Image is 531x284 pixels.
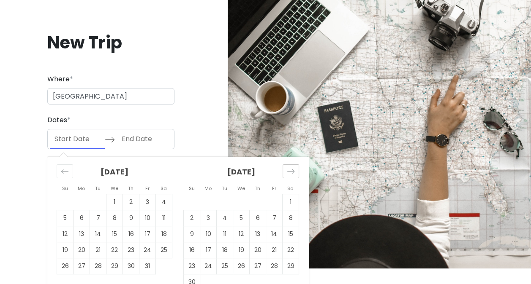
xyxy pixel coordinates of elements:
td: Choose Wednesday, November 12, 2025 as your check-in date. It’s available. [233,226,250,242]
td: Choose Sunday, November 2, 2025 as your check-in date. It’s available. [184,210,200,226]
td: Choose Monday, November 24, 2025 as your check-in date. It’s available. [200,258,217,274]
td: Choose Tuesday, October 14, 2025 as your check-in date. It’s available. [90,226,106,242]
td: Choose Wednesday, October 15, 2025 as your check-in date. It’s available. [106,226,123,242]
td: Choose Tuesday, November 25, 2025 as your check-in date. It’s available. [217,258,233,274]
td: Choose Sunday, October 26, 2025 as your check-in date. It’s available. [57,258,74,274]
td: Choose Monday, October 13, 2025 as your check-in date. It’s available. [74,226,90,242]
td: Choose Wednesday, October 8, 2025 as your check-in date. It’s available. [106,210,123,226]
td: Choose Thursday, October 9, 2025 as your check-in date. It’s available. [123,210,139,226]
td: Choose Saturday, October 11, 2025 as your check-in date. It’s available. [156,210,172,226]
td: Choose Wednesday, November 19, 2025 as your check-in date. It’s available. [233,242,250,258]
td: Choose Saturday, November 29, 2025 as your check-in date. It’s available. [283,258,299,274]
td: Choose Friday, November 14, 2025 as your check-in date. It’s available. [266,226,283,242]
td: Choose Monday, November 10, 2025 as your check-in date. It’s available. [200,226,217,242]
div: Move forward to switch to the next month. [283,164,299,178]
small: Fr [272,185,276,192]
input: City (e.g., New York) [47,88,174,105]
td: Choose Friday, November 28, 2025 as your check-in date. It’s available. [266,258,283,274]
td: Choose Thursday, October 30, 2025 as your check-in date. It’s available. [123,258,139,274]
td: Choose Friday, October 17, 2025 as your check-in date. It’s available. [139,226,156,242]
td: Choose Saturday, November 1, 2025 as your check-in date. It’s available. [283,194,299,210]
small: Sa [287,185,294,192]
input: Start Date [50,129,105,149]
td: Choose Thursday, November 6, 2025 as your check-in date. It’s available. [250,210,266,226]
td: Choose Sunday, November 23, 2025 as your check-in date. It’s available. [184,258,200,274]
td: Choose Tuesday, October 7, 2025 as your check-in date. It’s available. [90,210,106,226]
small: We [237,185,245,192]
td: Choose Monday, November 3, 2025 as your check-in date. It’s available. [200,210,217,226]
td: Choose Sunday, November 9, 2025 as your check-in date. It’s available. [184,226,200,242]
td: Choose Saturday, November 22, 2025 as your check-in date. It’s available. [283,242,299,258]
td: Choose Thursday, October 23, 2025 as your check-in date. It’s available. [123,242,139,258]
small: Mo [78,185,85,192]
small: We [111,185,118,192]
td: Choose Saturday, November 15, 2025 as your check-in date. It’s available. [283,226,299,242]
small: Tu [95,185,101,192]
td: Choose Tuesday, October 28, 2025 as your check-in date. It’s available. [90,258,106,274]
td: Choose Monday, October 6, 2025 as your check-in date. It’s available. [74,210,90,226]
td: Choose Monday, November 17, 2025 as your check-in date. It’s available. [200,242,217,258]
td: Choose Saturday, October 4, 2025 as your check-in date. It’s available. [156,194,172,210]
td: Choose Tuesday, November 4, 2025 as your check-in date. It’s available. [217,210,233,226]
td: Choose Friday, November 21, 2025 as your check-in date. It’s available. [266,242,283,258]
td: Choose Thursday, October 2, 2025 as your check-in date. It’s available. [123,194,139,210]
td: Choose Saturday, October 25, 2025 as your check-in date. It’s available. [156,242,172,258]
div: Move backward to switch to the previous month. [57,164,73,178]
label: Dates [47,115,71,126]
small: Sa [161,185,167,192]
td: Choose Sunday, October 5, 2025 as your check-in date. It’s available. [57,210,74,226]
small: Th [255,185,260,192]
td: Choose Sunday, November 16, 2025 as your check-in date. It’s available. [184,242,200,258]
td: Choose Tuesday, November 11, 2025 as your check-in date. It’s available. [217,226,233,242]
td: Choose Tuesday, November 18, 2025 as your check-in date. It’s available. [217,242,233,258]
td: Choose Thursday, November 13, 2025 as your check-in date. It’s available. [250,226,266,242]
td: Choose Sunday, October 12, 2025 as your check-in date. It’s available. [57,226,74,242]
strong: [DATE] [227,166,255,177]
label: Where [47,74,73,85]
h1: New Trip [47,32,174,54]
td: Choose Saturday, November 8, 2025 as your check-in date. It’s available. [283,210,299,226]
td: Choose Wednesday, October 22, 2025 as your check-in date. It’s available. [106,242,123,258]
input: End Date [117,129,172,149]
td: Choose Friday, October 24, 2025 as your check-in date. It’s available. [139,242,156,258]
small: Mo [204,185,212,192]
td: Choose Wednesday, November 26, 2025 as your check-in date. It’s available. [233,258,250,274]
td: Choose Friday, October 10, 2025 as your check-in date. It’s available. [139,210,156,226]
td: Choose Friday, October 3, 2025 as your check-in date. It’s available. [139,194,156,210]
td: Choose Thursday, October 16, 2025 as your check-in date. It’s available. [123,226,139,242]
td: Choose Tuesday, October 21, 2025 as your check-in date. It’s available. [90,242,106,258]
small: Th [128,185,133,192]
td: Choose Thursday, November 27, 2025 as your check-in date. It’s available. [250,258,266,274]
td: Choose Friday, October 31, 2025 as your check-in date. It’s available. [139,258,156,274]
td: Choose Wednesday, October 1, 2025 as your check-in date. It’s available. [106,194,123,210]
td: Choose Friday, November 7, 2025 as your check-in date. It’s available. [266,210,283,226]
small: Su [189,185,195,192]
td: Choose Monday, October 27, 2025 as your check-in date. It’s available. [74,258,90,274]
td: Choose Thursday, November 20, 2025 as your check-in date. It’s available. [250,242,266,258]
td: Choose Saturday, October 18, 2025 as your check-in date. It’s available. [156,226,172,242]
td: Choose Monday, October 20, 2025 as your check-in date. It’s available. [74,242,90,258]
small: Su [62,185,68,192]
small: Fr [145,185,150,192]
td: Choose Wednesday, November 5, 2025 as your check-in date. It’s available. [233,210,250,226]
strong: [DATE] [101,166,128,177]
small: Tu [222,185,227,192]
td: Choose Wednesday, October 29, 2025 as your check-in date. It’s available. [106,258,123,274]
td: Choose Sunday, October 19, 2025 as your check-in date. It’s available. [57,242,74,258]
